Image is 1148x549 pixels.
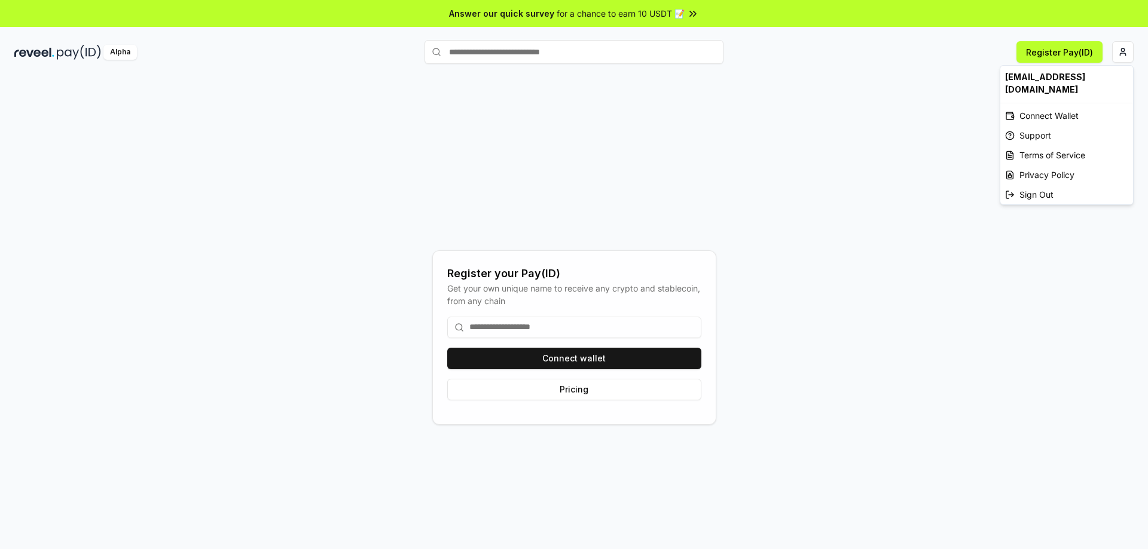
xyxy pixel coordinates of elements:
[1000,185,1133,204] div: Sign Out
[1000,106,1133,125] div: Connect Wallet
[1000,165,1133,185] a: Privacy Policy
[1000,145,1133,165] a: Terms of Service
[1000,66,1133,100] div: [EMAIL_ADDRESS][DOMAIN_NAME]
[1000,125,1133,145] a: Support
